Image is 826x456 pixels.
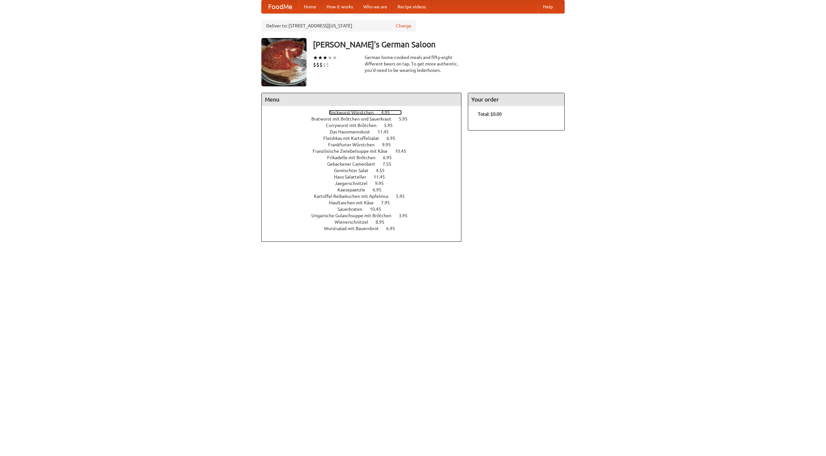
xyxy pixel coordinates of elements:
[365,54,461,73] div: German home-cooked meals and fifty-eight different beers on tap. To get more authentic, you'd nee...
[337,187,372,192] span: Kaesepaetzle
[311,213,419,218] a: Ungarische Gulaschsuppe mit Brötchen 3.95
[376,168,391,173] span: 4.55
[313,149,418,154] a: Französische Zwiebelsuppe mit Käse 10.45
[381,200,396,205] span: 7.95
[538,0,558,13] a: Help
[335,181,396,186] a: Jaegerschnitzel 9.95
[324,226,385,231] span: Wurstsalad mit Bauernbrot
[395,149,413,154] span: 10.45
[330,129,377,134] span: Das Hausmannskost
[313,61,316,68] li: $
[334,174,397,179] a: Haus Salatteller 11.45
[384,123,399,128] span: 5.95
[326,123,383,128] span: Currywurst mit Brötchen
[261,20,416,32] div: Deliver to: [STREET_ADDRESS][US_STATE]
[327,155,382,160] span: Frikadelle mit Brötchen
[324,226,407,231] a: Wurstsalad mit Bauernbrot 6.95
[316,61,319,68] li: $
[358,0,392,13] a: Who we are
[383,155,398,160] span: 6.95
[387,136,402,141] span: 6.95
[396,194,411,199] span: 5.95
[299,0,321,13] a: Home
[329,110,380,115] span: Bockwurst Würstchen
[327,155,404,160] a: Frikadelle mit Brötchen 6.95
[318,54,323,61] li: ★
[323,136,386,141] span: Fleishkas mit Kartoffelsalat
[326,123,405,128] a: Currywurst mit Brötchen 5.95
[396,23,411,29] a: Change
[337,207,393,212] a: Sauerbraten 10.45
[329,200,380,205] span: Maultaschen mit Käse
[375,181,390,186] span: 9.95
[328,142,403,147] a: Frankfurter Würstchen 9.95
[376,219,391,225] span: 8.95
[311,213,398,218] span: Ungarische Gulaschsuppe mit Brötchen
[332,54,337,61] li: ★
[323,136,407,141] a: Fleishkas mit Kartoffelsalat 6.95
[478,112,502,117] b: Total: $0.00
[382,142,397,147] span: 9.95
[337,207,369,212] span: Sauerbraten
[321,0,358,13] a: How it works
[326,61,329,68] li: $
[373,187,388,192] span: 6.95
[392,0,431,13] a: Recipe videos
[329,200,402,205] a: Maultaschen mit Käse 7.95
[328,142,381,147] span: Frankfurter Würstchen
[381,110,396,115] span: 4.95
[327,161,382,167] span: Gebackener Camenbert
[399,116,414,121] span: 5.95
[323,54,327,61] li: ★
[262,0,299,13] a: FoodMe
[262,93,461,106] h4: Menu
[386,226,401,231] span: 6.95
[334,174,373,179] span: Haus Salatteller
[378,129,395,134] span: 11.45
[468,93,564,106] h4: Your order
[335,219,375,225] span: Wienerschnitzel
[329,110,402,115] a: Bockwurst Würstchen 4.95
[323,61,326,68] li: $
[313,54,318,61] li: ★
[337,187,393,192] a: Kaesepaetzle 6.95
[314,194,417,199] a: Kartoffel Reibekuchen mit Apfelmus 5.95
[327,54,332,61] li: ★
[374,174,391,179] span: 11.45
[334,168,397,173] a: Gemischter Salat 4.55
[313,149,394,154] span: Französische Zwiebelsuppe mit Käse
[327,161,403,167] a: Gebackener Camenbert 7.55
[334,168,375,173] span: Gemischter Salat
[335,219,396,225] a: Wienerschnitzel 8.95
[311,116,398,121] span: Bratwurst mit Brötchen und Sauerkraut
[261,38,307,86] img: angular.jpg
[319,61,323,68] li: $
[383,161,398,167] span: 7.55
[370,207,388,212] span: 10.45
[314,194,395,199] span: Kartoffel Reibekuchen mit Apfelmus
[313,38,565,51] h3: [PERSON_NAME]'s German Saloon
[335,181,374,186] span: Jaegerschnitzel
[330,129,401,134] a: Das Hausmannskost 11.45
[311,116,419,121] a: Bratwurst mit Brötchen und Sauerkraut 5.95
[399,213,414,218] span: 3.95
